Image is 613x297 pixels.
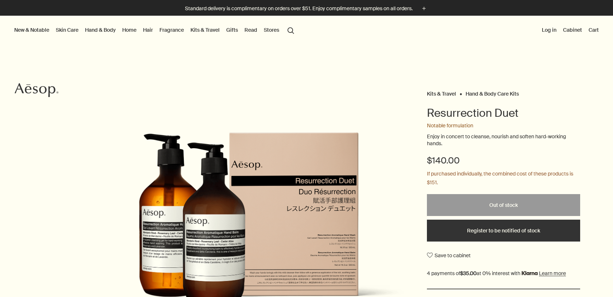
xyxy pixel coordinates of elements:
p: Standard delivery is complimentary on orders over $51. Enjoy complimentary samples on all orders. [185,5,413,12]
a: Gifts [225,25,239,35]
button: Cart [587,25,600,35]
a: Hand & Body Care Kits [466,90,519,94]
span: $140.00 [427,155,460,166]
a: Home [121,25,138,35]
button: Log in [540,25,558,35]
p: Enjoy in concert to cleanse, nourish and soften hard-working hands. [427,133,580,147]
button: Open search [284,23,297,37]
a: Fragrance [158,25,185,35]
h1: Resurrection Duet [427,106,580,120]
nav: primary [13,16,297,45]
button: New & Notable [13,25,51,35]
a: Aesop [13,81,60,101]
button: Stores [262,25,281,35]
a: Hand & Body [84,25,117,35]
a: Read [243,25,259,35]
button: Register to be notified of stock [427,220,580,242]
a: Kits & Travel [427,90,456,94]
a: Hair [142,25,154,35]
button: Standard delivery is complimentary on orders over $51. Enjoy complimentary samples on all orders. [185,4,428,13]
button: Save to cabinet [427,249,471,262]
svg: Aesop [15,83,58,97]
p: If purchased individually, the combined cost of these products is $151. [427,170,580,187]
a: Kits & Travel [189,25,221,35]
button: Out of stock - $140.00 [427,194,580,216]
nav: supplementary [540,16,600,45]
a: Cabinet [562,25,583,35]
a: Skin Care [54,25,80,35]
